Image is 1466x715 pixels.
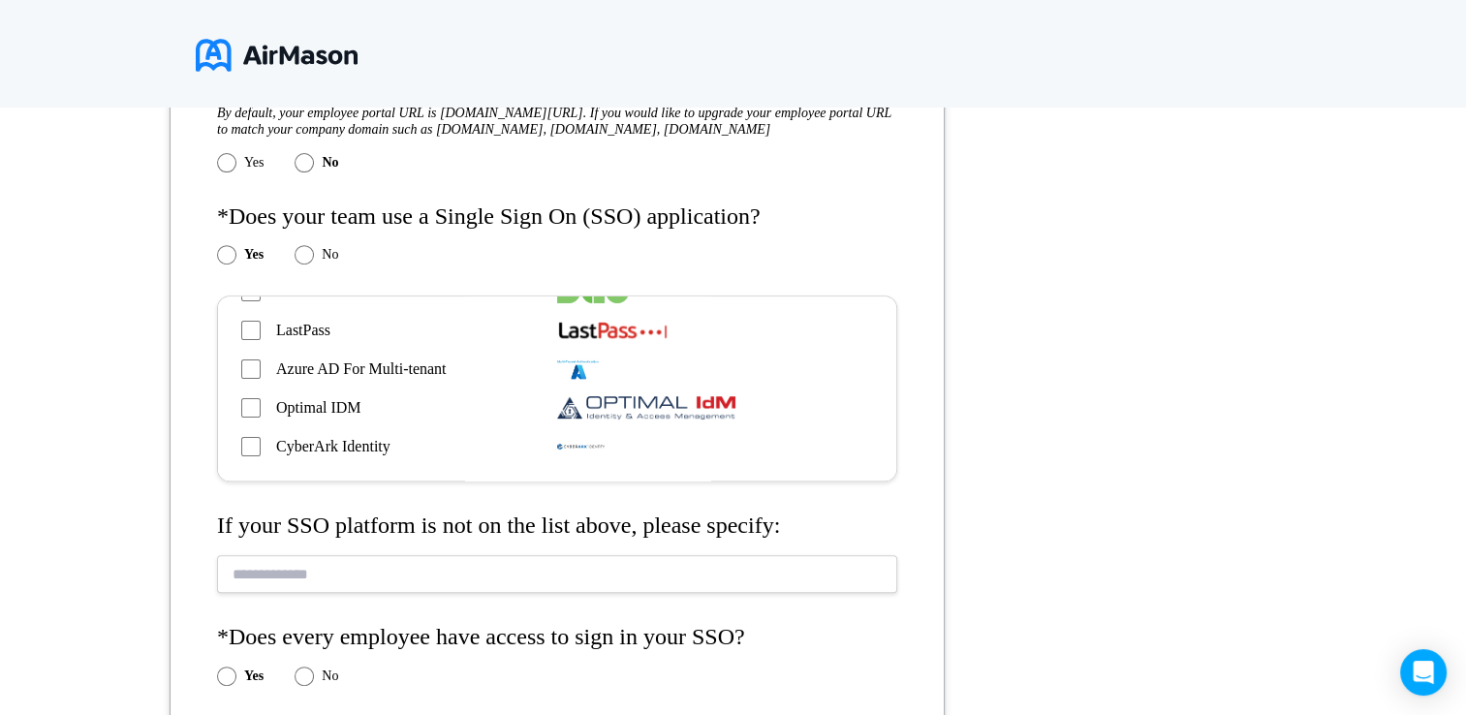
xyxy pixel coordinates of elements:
label: Yes [244,668,264,684]
label: Yes [244,155,264,171]
h5: By default, your employee portal URL is [DOMAIN_NAME][URL]. If you would like to upgrade your emp... [217,105,897,138]
div: Open Intercom Messenger [1400,649,1447,696]
h4: *Does every employee have access to sign in your SSO? [217,624,897,651]
h4: If your SSO platform is not on the list above, please specify: [217,513,897,540]
img: MS_ADMT [557,357,599,381]
label: No [322,668,338,684]
input: LastPass [241,321,261,340]
img: Optimal [557,396,735,420]
span: LastPass [276,322,330,339]
span: CyberArk Identity [276,438,390,455]
img: LastPass [557,319,669,342]
img: logo [196,31,358,79]
img: CyberArk [557,435,605,458]
h4: *Does your team use a Single Sign On (SSO) application? [217,203,897,231]
span: Optimal IDM [276,399,361,417]
span: Azure AD For Multi-tenant [276,360,447,378]
label: No [322,155,338,171]
input: CyberArk Identity [241,437,261,456]
input: Azure AD For Multi-tenant [241,359,261,379]
label: No [322,247,338,263]
label: Yes [244,247,264,263]
input: Optimal IDM [241,398,261,418]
